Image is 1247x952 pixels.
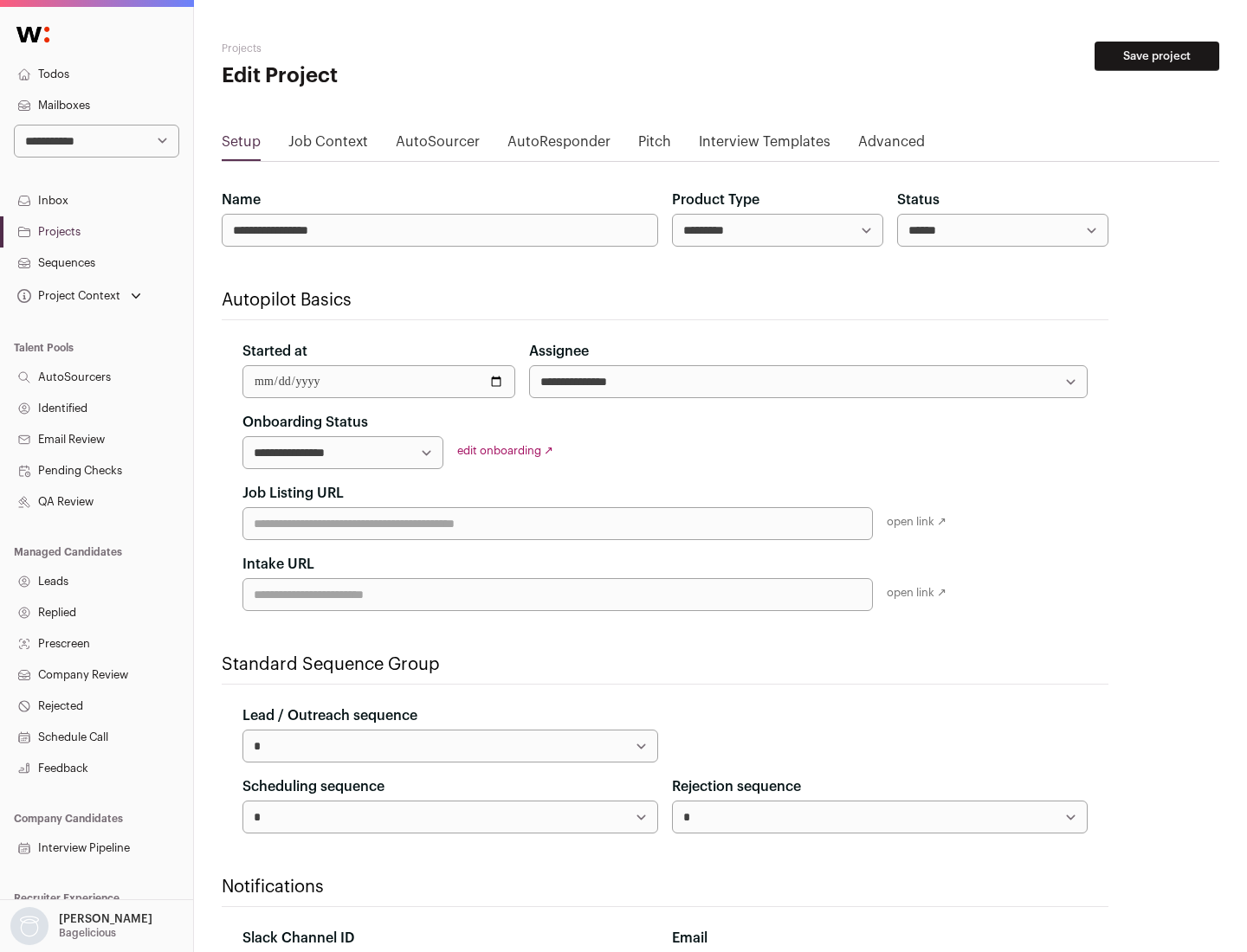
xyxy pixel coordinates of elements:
[222,190,261,210] label: Name
[14,289,120,303] div: Project Context
[242,412,368,433] label: Onboarding Status
[672,776,801,797] label: Rejection sequence
[222,132,261,159] a: Setup
[242,483,344,504] label: Job Listing URL
[222,62,554,90] h1: Edit Project
[507,132,611,159] a: AutoResponder
[10,907,48,945] img: nopic.png
[288,132,368,159] a: Job Context
[242,705,417,726] label: Lead / Outreach sequence
[858,132,925,159] a: Advanced
[396,132,480,159] a: AutoSourcer
[222,42,554,55] h2: Projects
[529,341,589,362] label: Assignee
[14,284,145,308] button: Open dropdown
[59,912,152,926] p: [PERSON_NAME]
[7,907,156,945] button: Open dropdown
[242,554,314,575] label: Intake URL
[242,776,384,797] label: Scheduling sequence
[638,132,671,159] a: Pitch
[897,190,940,210] label: Status
[222,875,1108,899] h2: Notifications
[699,132,830,159] a: Interview Templates
[222,288,1108,312] h2: Autopilot Basics
[672,190,759,210] label: Product Type
[457,445,553,456] a: edit onboarding ↗
[242,928,354,949] label: Slack Channel ID
[222,653,1108,677] h2: Standard Sequence Group
[7,17,59,52] img: Wellfound
[242,341,307,362] label: Started at
[672,928,1088,949] div: Email
[59,926,116,940] p: Bagelicious
[1095,42,1219,71] button: Save project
